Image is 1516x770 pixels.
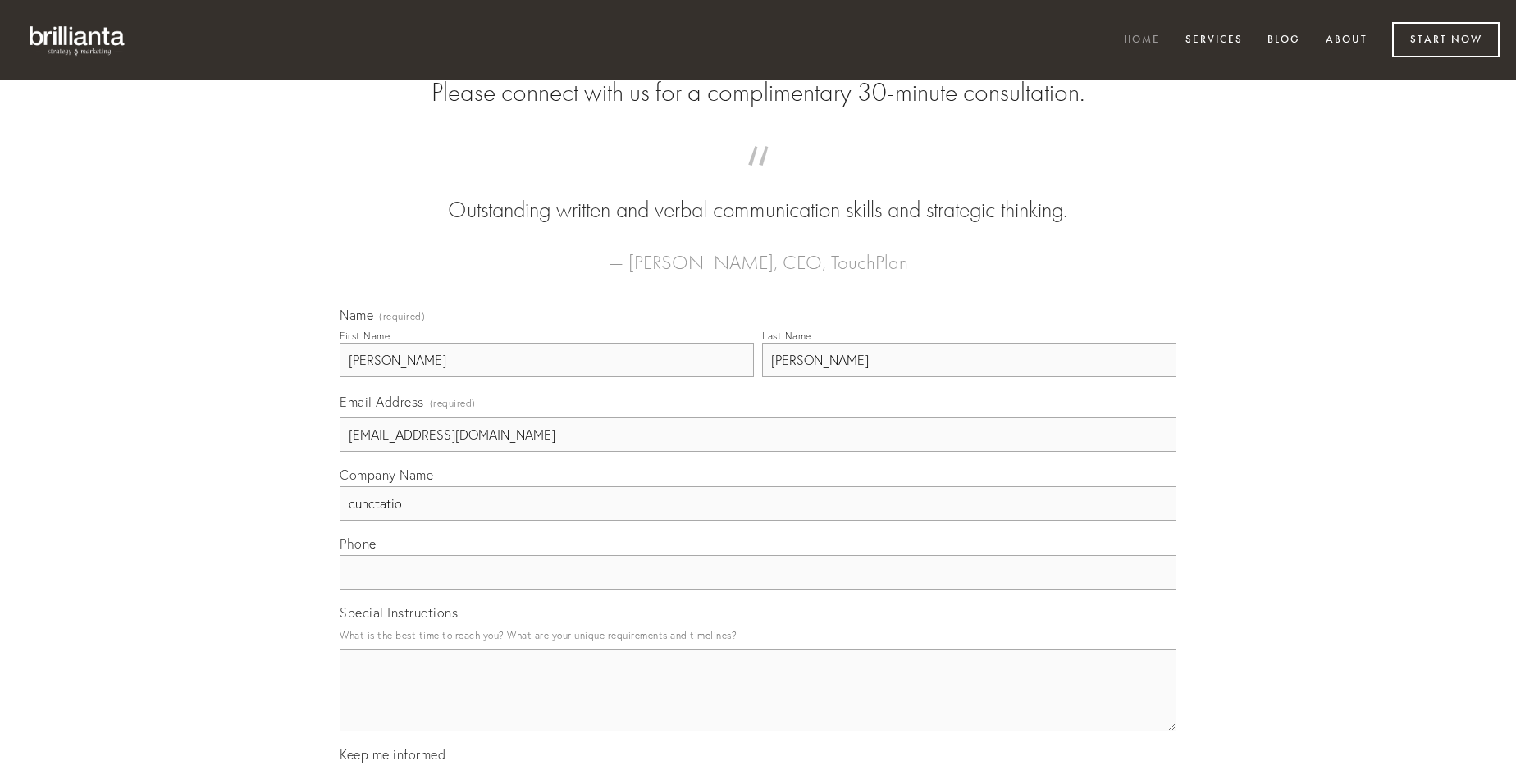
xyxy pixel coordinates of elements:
[340,394,424,410] span: Email Address
[340,330,390,342] div: First Name
[340,307,373,323] span: Name
[762,330,811,342] div: Last Name
[366,226,1150,279] figcaption: — [PERSON_NAME], CEO, TouchPlan
[340,467,433,483] span: Company Name
[340,604,458,621] span: Special Instructions
[379,312,425,321] span: (required)
[366,162,1150,226] blockquote: Outstanding written and verbal communication skills and strategic thinking.
[1113,27,1171,54] a: Home
[430,392,476,414] span: (required)
[340,535,377,552] span: Phone
[1257,27,1311,54] a: Blog
[340,746,445,763] span: Keep me informed
[1315,27,1378,54] a: About
[366,162,1150,194] span: “
[340,624,1176,646] p: What is the best time to reach you? What are your unique requirements and timelines?
[340,77,1176,108] h2: Please connect with us for a complimentary 30-minute consultation.
[1175,27,1253,54] a: Services
[1392,22,1500,57] a: Start Now
[16,16,139,64] img: brillianta - research, strategy, marketing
